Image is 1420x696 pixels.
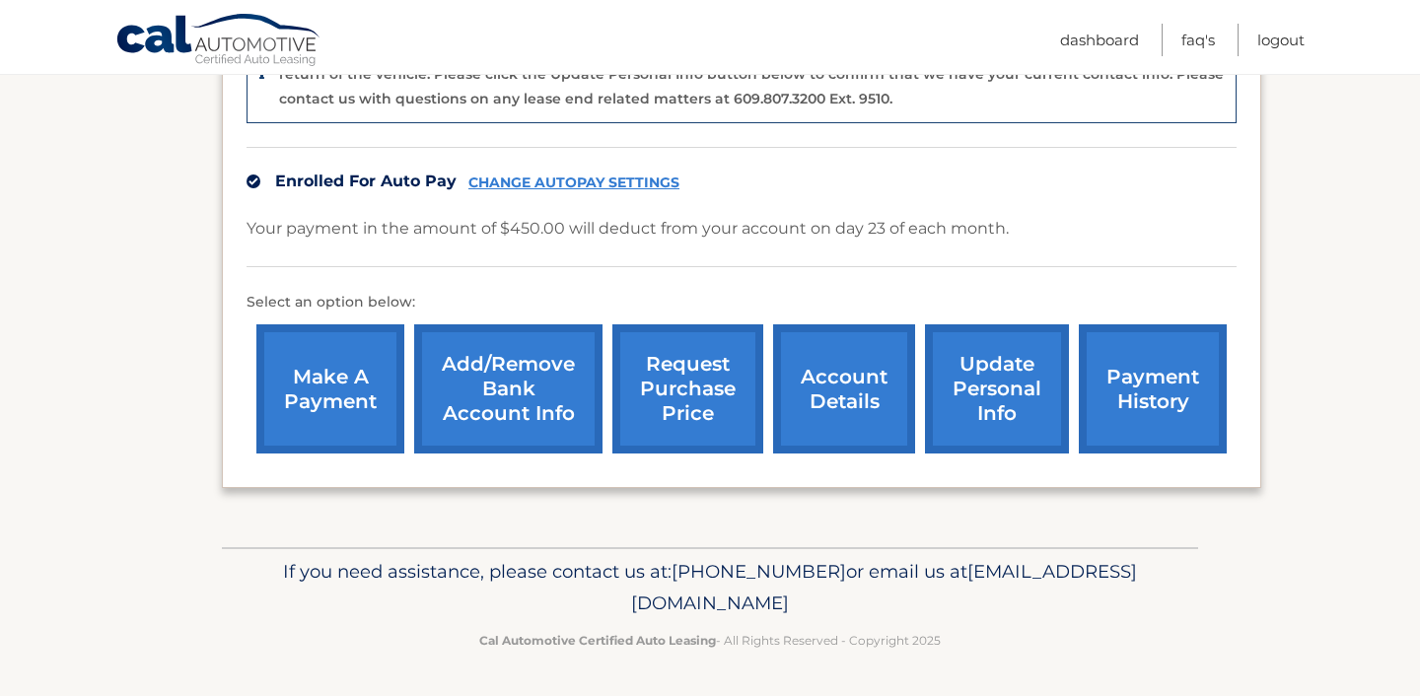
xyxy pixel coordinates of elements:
[631,560,1137,614] span: [EMAIL_ADDRESS][DOMAIN_NAME]
[247,215,1009,243] p: Your payment in the amount of $450.00 will deduct from your account on day 23 of each month.
[235,630,1185,651] p: - All Rights Reserved - Copyright 2025
[235,556,1185,619] p: If you need assistance, please contact us at: or email us at
[1257,24,1305,56] a: Logout
[279,41,1224,107] p: The end of your lease is approaching soon. A member of our lease end team will be in touch soon t...
[479,633,716,648] strong: Cal Automotive Certified Auto Leasing
[247,174,260,188] img: check.svg
[773,324,915,453] a: account details
[1060,24,1139,56] a: Dashboard
[275,172,457,190] span: Enrolled For Auto Pay
[414,324,603,453] a: Add/Remove bank account info
[612,324,763,453] a: request purchase price
[115,13,322,70] a: Cal Automotive
[468,174,679,191] a: CHANGE AUTOPAY SETTINGS
[247,291,1237,314] p: Select an option below:
[1181,24,1215,56] a: FAQ's
[256,324,404,453] a: make a payment
[1079,324,1227,453] a: payment history
[925,324,1069,453] a: update personal info
[672,560,846,583] span: [PHONE_NUMBER]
